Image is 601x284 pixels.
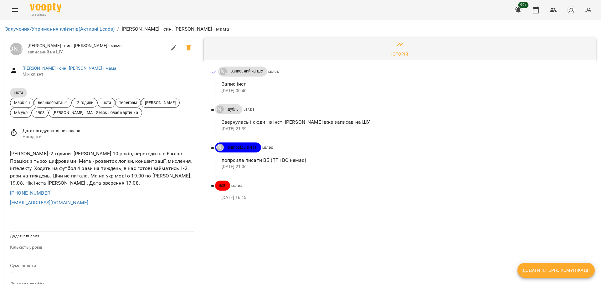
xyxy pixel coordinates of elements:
[10,269,194,277] p: ---
[98,100,115,106] span: інста
[391,50,408,58] div: Історія
[224,107,243,112] span: дубль
[10,110,31,116] span: МА укр
[23,66,116,71] a: [PERSON_NAME] - син. [PERSON_NAME] - мама
[10,43,23,55] a: [PERSON_NAME]
[141,100,179,106] span: [PERSON_NAME]
[34,100,71,106] span: великобританія
[49,110,141,116] span: [PERSON_NAME] - МА | Gelios новая картинка
[10,43,23,55] div: Луцук Маркіян
[215,183,230,188] span: нові
[23,134,194,140] span: Нагадати
[218,68,227,75] a: [PERSON_NAME]
[222,88,586,94] p: [DATE] 00:40
[222,164,586,170] p: [DATE] 21:06
[116,100,141,106] span: телеграм
[262,146,273,149] span: Leads
[222,80,586,88] p: Запис інст
[28,49,167,55] span: записаний на ШУ
[5,25,596,33] nav: breadcrumb
[30,3,61,12] img: Voopty Logo
[10,263,194,269] p: field-description
[10,244,194,251] p: field-description
[10,100,33,106] span: Маркіян
[72,100,97,106] span: -2 години
[231,184,242,187] span: Leads
[32,110,49,116] span: 1908
[10,234,39,238] span: Додаткові поля
[23,71,194,77] span: Мій клієнт
[10,200,88,206] a: [EMAIL_ADDRESS][DOMAIN_NAME]
[517,263,595,278] button: Додати історію комунікації
[222,157,586,164] p: попрсила писати ВБ (ТГ і ВС немає)
[23,128,194,134] span: Дата нагадування не задана
[224,145,261,150] span: відповідь в чаті
[518,2,529,8] span: 99+
[221,195,586,201] p: [DATE] 16:45
[244,108,254,111] span: Leads
[582,4,593,16] button: UA
[215,106,224,113] a: [PERSON_NAME]
[222,118,586,126] p: Звернулась і сюди і в інст, [PERSON_NAME] вже записав на ШУ
[215,144,224,151] a: [PERSON_NAME]
[522,267,590,274] span: Додати історію комунікації
[10,250,194,258] p: ---
[216,144,224,151] div: Юрій Тимочко
[10,90,27,95] span: інста
[117,25,119,33] li: /
[268,70,279,73] span: Leads
[122,25,229,33] p: [PERSON_NAME] - син. [PERSON_NAME] - мама
[222,126,586,132] p: [DATE] 21:39
[5,26,115,32] a: Залучення/Утримання клієнтів(Активні Leads)
[8,2,23,17] button: Menu
[219,68,227,75] div: Луцук Маркіян
[28,43,167,49] span: [PERSON_NAME] - син. [PERSON_NAME] - мама
[10,190,52,196] a: [PHONE_NUMBER]
[9,149,195,188] div: [PERSON_NAME] -2 години. [PERSON_NAME] 10 років, переходить в 6 клас. Працює з тьрох цифровими. М...
[227,68,267,74] span: записаний на ШУ
[584,7,591,13] span: UA
[30,13,61,17] span: For Business
[567,6,576,14] img: avatar_s.png
[216,106,224,113] div: Юрій Тимочко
